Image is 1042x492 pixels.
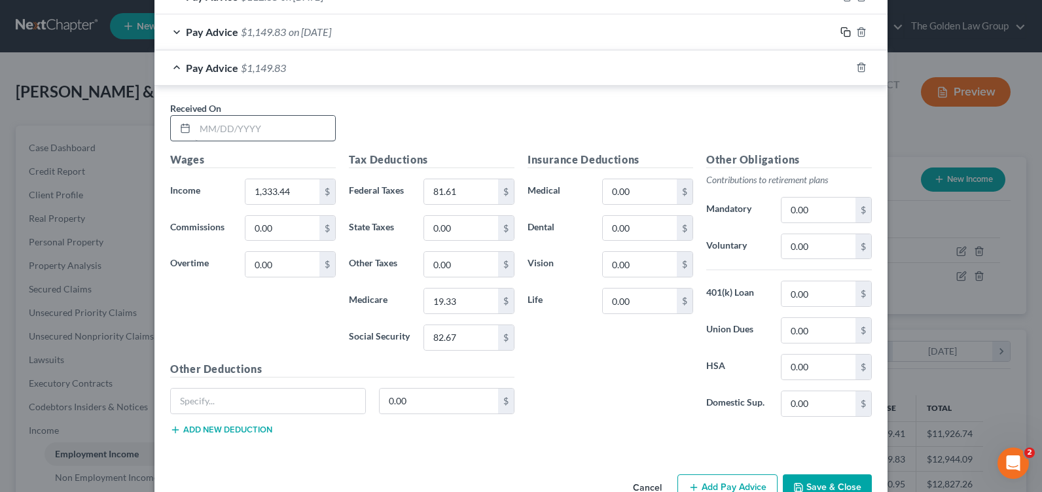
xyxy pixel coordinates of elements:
div: $ [498,389,514,413]
input: 0.00 [424,179,498,204]
div: $ [498,325,514,350]
input: Specify... [171,389,365,413]
label: Life [521,288,596,314]
p: Contributions to retirement plans [706,173,872,186]
div: $ [319,216,335,241]
h5: Other Obligations [706,152,872,168]
label: Commissions [164,215,238,241]
input: 0.00 [603,289,677,313]
label: Union Dues [700,317,774,343]
label: Federal Taxes [342,179,417,205]
input: 0.00 [245,252,319,277]
span: 2 [1024,448,1035,458]
input: 0.00 [245,216,319,241]
input: 0.00 [424,252,498,277]
h5: Wages [170,152,336,168]
label: Social Security [342,325,417,351]
input: 0.00 [603,216,677,241]
div: $ [677,289,692,313]
span: $1,149.83 [241,26,286,38]
label: Vision [521,251,596,277]
h5: Insurance Deductions [528,152,693,168]
div: $ [855,355,871,379]
label: Dental [521,215,596,241]
span: $1,149.83 [241,61,286,74]
div: $ [855,391,871,416]
input: 0.00 [424,289,498,313]
input: 0.00 [603,179,677,204]
input: 0.00 [781,318,855,343]
span: Received On [170,103,221,114]
div: $ [855,318,871,343]
input: 0.00 [424,216,498,241]
span: Pay Advice [186,26,238,38]
div: $ [855,198,871,222]
label: Voluntary [700,234,774,260]
div: $ [319,179,335,204]
div: $ [855,234,871,259]
h5: Tax Deductions [349,152,514,168]
input: 0.00 [245,179,319,204]
label: Domestic Sup. [700,391,774,417]
div: $ [319,252,335,277]
div: $ [677,179,692,204]
iframe: Intercom live chat [997,448,1029,479]
label: Overtime [164,251,238,277]
div: $ [498,179,514,204]
label: HSA [700,354,774,380]
input: MM/DD/YYYY [195,116,335,141]
span: Income [170,184,200,196]
input: 0.00 [781,281,855,306]
input: 0.00 [781,234,855,259]
label: State Taxes [342,215,417,241]
label: Medical [521,179,596,205]
input: 0.00 [424,325,498,350]
span: on [DATE] [289,26,331,38]
div: $ [855,281,871,306]
span: Pay Advice [186,61,238,74]
div: $ [677,252,692,277]
label: 401(k) Loan [700,281,774,307]
label: Other Taxes [342,251,417,277]
input: 0.00 [781,198,855,222]
button: Add new deduction [170,425,272,435]
div: $ [498,216,514,241]
h5: Other Deductions [170,361,514,378]
label: Mandatory [700,197,774,223]
label: Medicare [342,288,417,314]
input: 0.00 [781,391,855,416]
div: $ [498,289,514,313]
input: 0.00 [603,252,677,277]
div: $ [498,252,514,277]
input: 0.00 [380,389,499,413]
div: $ [677,216,692,241]
input: 0.00 [781,355,855,379]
